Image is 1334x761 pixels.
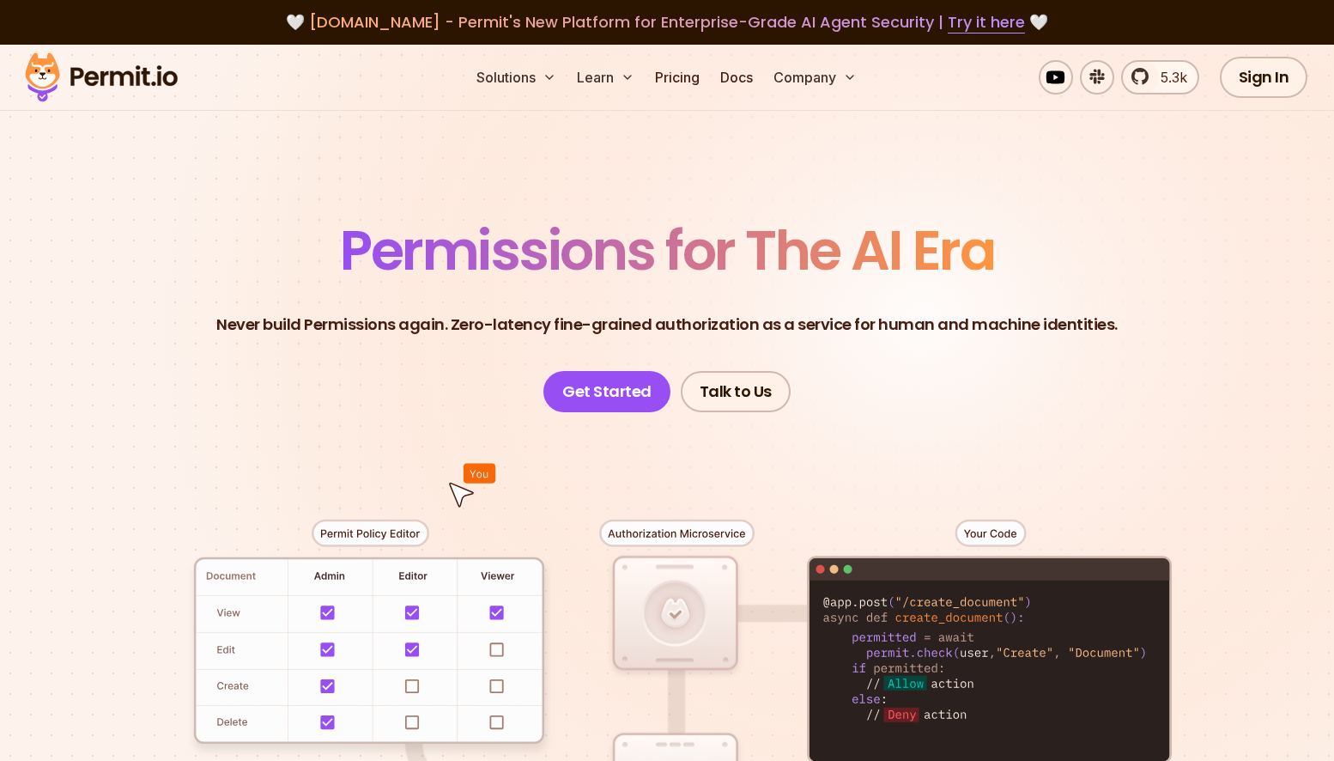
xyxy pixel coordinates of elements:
[543,371,670,412] a: Get Started
[216,313,1118,337] p: Never build Permissions again. Zero-latency fine-grained authorization as a service for human and...
[41,10,1293,34] div: 🤍 🤍
[1150,67,1187,88] span: 5.3k
[713,60,760,94] a: Docs
[470,60,563,94] button: Solutions
[570,60,641,94] button: Learn
[1121,60,1199,94] a: 5.3k
[340,212,994,289] span: Permissions for The AI Era
[681,371,791,412] a: Talk to Us
[17,48,185,107] img: Permit logo
[1220,57,1308,98] a: Sign In
[767,60,864,94] button: Company
[309,11,1025,33] span: [DOMAIN_NAME] - Permit's New Platform for Enterprise-Grade AI Agent Security |
[948,11,1025,33] a: Try it here
[648,60,706,94] a: Pricing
